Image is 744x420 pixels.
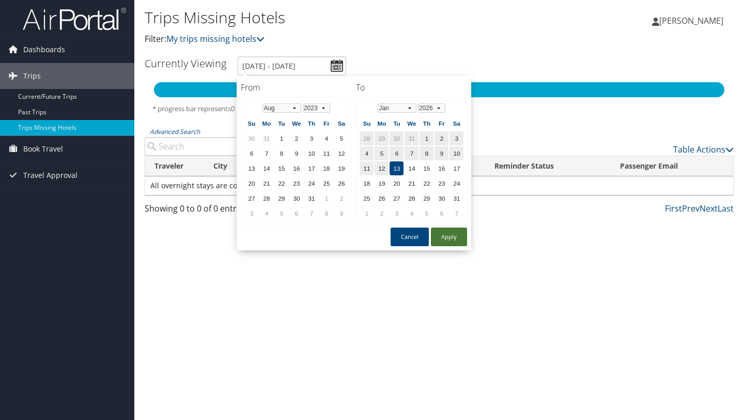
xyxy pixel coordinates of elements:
td: 4 [360,146,374,160]
td: 7 [405,146,419,160]
div: Showing 0 to 0 of 0 entries [145,202,281,220]
td: 6 [244,146,258,160]
td: 3 [244,206,258,220]
td: 14 [405,161,419,175]
td: 4 [405,206,419,220]
th: City: activate to sort column ascending [204,156,244,176]
td: All overnight stays are covered. [145,176,733,195]
td: 20 [244,176,258,190]
td: 15 [274,161,288,175]
th: Fr [319,116,333,130]
td: 16 [289,161,303,175]
td: 16 [435,161,448,175]
td: 2 [289,131,303,145]
td: 3 [390,206,404,220]
td: 8 [420,146,433,160]
td: 14 [259,161,273,175]
th: Passenger Email: activate to sort column ascending [611,156,733,176]
th: Fr [435,116,448,130]
td: 5 [420,206,433,220]
th: Mo [375,116,389,130]
a: First [665,203,682,214]
td: 22 [420,176,433,190]
td: 29 [420,191,433,205]
td: 21 [405,176,419,190]
td: 3 [304,131,318,145]
td: 23 [289,176,303,190]
td: 1 [274,131,288,145]
td: 1 [420,131,433,145]
td: 13 [390,161,404,175]
td: 30 [390,131,404,145]
td: 31 [259,131,273,145]
input: Advanced Search [145,137,281,156]
td: 12 [334,146,348,160]
td: 12 [375,161,389,175]
td: 27 [244,191,258,205]
td: 1 [360,206,374,220]
td: 21 [259,176,273,190]
button: Apply [431,228,467,246]
td: 2 [375,206,389,220]
td: 18 [360,176,374,190]
a: My trips missing hotels [166,33,265,44]
td: 24 [304,176,318,190]
td: 6 [390,146,404,160]
td: 28 [360,131,374,145]
td: 20 [390,176,404,190]
td: 30 [289,191,303,205]
h1: Trips Missing Hotels [145,7,537,28]
td: 28 [405,191,419,205]
td: 10 [304,146,318,160]
td: 22 [274,176,288,190]
th: Reminder Status [485,156,611,176]
td: 31 [405,131,419,145]
th: Tu [390,116,404,130]
td: 19 [334,161,348,175]
td: 3 [450,131,463,145]
td: 28 [259,191,273,205]
td: 17 [304,161,318,175]
th: Su [360,116,374,130]
th: Sa [334,116,348,130]
th: Tu [274,116,288,130]
a: Next [700,203,718,214]
th: Th [420,116,433,130]
td: 9 [435,146,448,160]
td: 2 [435,131,448,145]
a: Last [718,203,734,214]
a: Prev [682,203,700,214]
td: 29 [274,191,288,205]
td: 5 [274,206,288,220]
td: 5 [334,131,348,145]
td: 11 [319,146,333,160]
a: [PERSON_NAME] [652,5,734,36]
td: 26 [375,191,389,205]
td: 31 [450,191,463,205]
td: 13 [244,161,258,175]
td: 25 [319,176,333,190]
td: 6 [289,206,303,220]
td: 7 [304,206,318,220]
h4: From [241,82,352,93]
span: Dashboards [23,37,65,63]
td: 17 [450,161,463,175]
td: 25 [360,191,374,205]
td: 4 [319,131,333,145]
td: 18 [319,161,333,175]
th: Sa [450,116,463,130]
td: 7 [259,146,273,160]
th: We [289,116,303,130]
td: 29 [375,131,389,145]
h4: To [356,82,467,93]
span: Travel Approval [23,162,78,188]
th: Th [304,116,318,130]
th: Traveler: activate to sort column ascending [145,156,204,176]
p: 100% [154,82,724,96]
a: Advanced Search [150,127,200,136]
span: Trips [23,63,41,89]
td: 11 [360,161,374,175]
td: 2 [334,191,348,205]
td: 24 [450,176,463,190]
a: Table Actions [673,144,734,155]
